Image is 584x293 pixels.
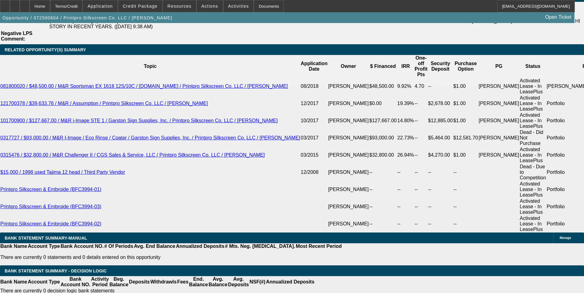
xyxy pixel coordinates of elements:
[519,181,546,198] td: Activated Lease - In LeasePlus
[453,129,478,146] td: $12,581.70
[0,221,101,226] a: Printpro Silkscreen & Embroide (BFC3994-02)
[300,95,328,112] td: 12/2017
[228,4,249,9] span: Activities
[60,243,104,249] th: Bank Account NO.
[87,4,113,9] span: Application
[519,112,546,129] td: Activated Lease - In LeasePlus
[0,204,101,209] a: Printpro Silkscreen & Embroide (BFC3994-03)
[519,95,546,112] td: Activated Lease - In LeasePlus
[519,129,546,146] td: Dead - Did Not Purchase
[328,198,369,215] td: [PERSON_NAME]
[428,55,453,78] th: Security Deposit
[519,198,546,215] td: Activated Lease - In LeasePlus
[129,276,150,288] th: Deposits
[428,146,453,164] td: $4,270.00
[414,198,428,215] td: --
[0,101,208,106] a: 121700378 / $39,633.76 / M&R / Assumption / Printpro Silkscreen Co. LLC / [PERSON_NAME]
[414,181,428,198] td: --
[177,276,189,288] th: Fees
[0,187,101,192] a: Printpro Silkscreen & Embroide (BFC3994-01)
[296,243,342,249] th: Most Recent Period
[453,164,478,181] td: --
[453,112,478,129] td: $1.00
[369,215,397,232] td: --
[300,146,328,164] td: 03/2015
[369,112,397,129] td: $127,667.00
[328,164,369,181] td: [PERSON_NAME]
[328,181,369,198] td: [PERSON_NAME]
[414,215,428,232] td: --
[328,95,369,112] td: [PERSON_NAME]
[560,236,571,240] span: Manage
[478,146,520,164] td: [PERSON_NAME]
[224,0,254,12] button: Activities
[83,0,117,12] button: Application
[478,95,520,112] td: [PERSON_NAME]
[369,181,397,198] td: --
[428,181,453,198] td: --
[519,215,546,232] td: Activated Lease - In LeasePlus
[428,129,453,146] td: $5,464.00
[2,15,172,20] span: Opportunity / 072500604 / Printpro Silkscreen Co. LLC / [PERSON_NAME]
[519,164,546,181] td: Dead - Due to Competition
[369,95,397,112] td: $0.00
[453,95,478,112] td: $1.00
[150,276,177,288] th: Withdrawls
[414,164,428,181] td: --
[27,276,60,288] th: Account Type
[328,146,369,164] td: [PERSON_NAME]
[60,276,91,288] th: Bank Account NO.
[428,215,453,232] td: --
[328,129,369,146] td: [PERSON_NAME]
[5,236,87,240] span: BANK STATEMENT SUMMARY-MANUAL
[453,181,478,198] td: --
[123,4,158,9] span: Credit Package
[453,78,478,95] td: $1.00
[519,55,546,78] th: Status
[414,112,428,129] td: --
[414,55,428,78] th: One-off Profit Pts
[369,78,397,95] td: $48,500.00
[0,255,342,260] p: There are currently 0 statements and 0 details entered on this opportunity
[300,78,328,95] td: 08/2018
[104,243,134,249] th: # Of Periods
[0,84,288,89] a: 081800020 / $48,500.00 / M&R Sportsman EX 1618 12S/10C / [DOMAIN_NAME] / Printpro Silkscreen Co. ...
[543,12,574,22] a: Open Ticket
[189,276,208,288] th: End. Balance
[109,276,128,288] th: Beg. Balance
[300,164,328,181] td: 12/2008
[519,146,546,164] td: Activated Lease - In LeasePlus
[397,146,414,164] td: 26.94%
[369,164,397,181] td: --
[208,276,228,288] th: Avg. Balance
[428,198,453,215] td: --
[163,0,196,12] button: Resources
[300,112,328,129] td: 10/2017
[428,95,453,112] td: $2,678.00
[397,198,414,215] td: --
[167,4,191,9] span: Resources
[397,164,414,181] td: --
[266,276,315,288] th: Annualized Deposits
[414,78,428,95] td: 4.70
[428,112,453,129] td: $12,885.00
[397,95,414,112] td: 19.39%
[414,146,428,164] td: --
[397,129,414,146] td: 22.73%
[519,78,546,95] td: Activated Lease - In LeasePlus
[328,112,369,129] td: [PERSON_NAME]
[328,215,369,232] td: [PERSON_NAME]
[5,47,86,52] span: RELATED OPPORTUNITY(S) SUMMARY
[478,55,520,78] th: PG
[369,198,397,215] td: --
[397,112,414,129] td: 14.80%
[397,78,414,95] td: 9.92%
[478,112,520,129] td: [PERSON_NAME]
[27,243,60,249] th: Account Type
[453,215,478,232] td: --
[118,0,162,12] button: Credit Package
[300,129,328,146] td: 03/2017
[134,243,176,249] th: Avg. End Balance
[300,55,328,78] th: Application Date
[478,129,520,146] td: [PERSON_NAME]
